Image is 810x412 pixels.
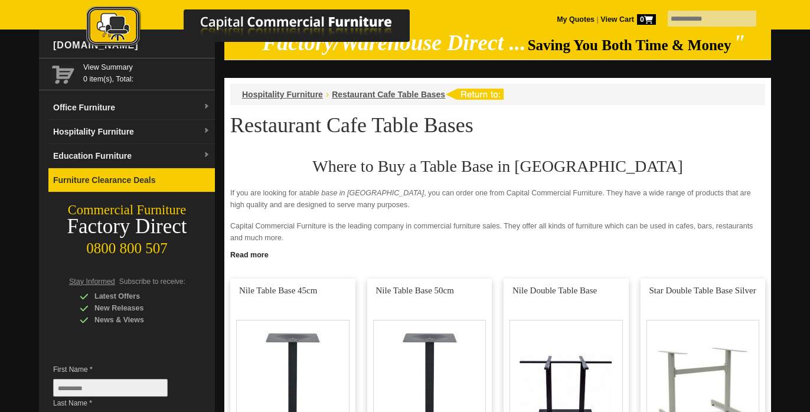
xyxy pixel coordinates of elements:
span: Stay Informed [69,277,115,286]
a: Furniture Clearance Deals [48,168,215,192]
em: "Factory/Warehouse Direct ... [250,31,526,55]
div: Latest Offers [80,290,192,302]
a: Hospitality Furniture [242,90,323,99]
span: 0 item(s), Total: [83,61,210,83]
a: View Cart0 [599,15,656,24]
a: View Summary [83,61,210,73]
a: Hospitality Furnituredropdown [48,120,215,144]
h2: Where to Buy a Table Base in [GEOGRAPHIC_DATA] [230,158,765,175]
a: My Quotes [557,15,595,24]
span: 0 [637,14,656,25]
img: dropdown [203,127,210,135]
div: New Releases [80,302,192,314]
div: News & Views [80,314,192,326]
div: Commercial Furniture [39,202,215,218]
a: Click to read more [224,246,771,261]
img: return to [445,89,504,100]
img: dropdown [203,103,210,110]
span: Saving You Both Time & Money [528,37,731,53]
h1: Restaurant Cafe Table Bases [230,114,765,136]
li: › [326,89,329,100]
div: 0800 800 507 [39,234,215,257]
span: Subscribe to receive: [119,277,185,286]
a: Office Furnituredropdown [48,96,215,120]
span: First Name * [53,364,185,375]
div: Factory Direct [39,218,215,235]
strong: View Cart [600,15,656,24]
img: dropdown [203,152,210,159]
div: [DOMAIN_NAME] [48,28,215,63]
span: Last Name * [53,397,185,409]
p: If you are looking for a , you can order one from Capital Commercial Furniture. They have a wide ... [230,187,765,211]
input: First Name * [53,379,168,397]
a: Education Furnituredropdown [48,144,215,168]
p: Capital Commercial Furniture is the leading company in commercial furniture sales. They offer all... [230,220,765,244]
em: table base in [GEOGRAPHIC_DATA] [303,189,424,197]
em: " [733,31,746,55]
a: Restaurant Cafe Table Bases [332,90,445,99]
img: Capital Commercial Furniture Logo [54,6,467,49]
a: Capital Commercial Furniture Logo [54,6,467,53]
